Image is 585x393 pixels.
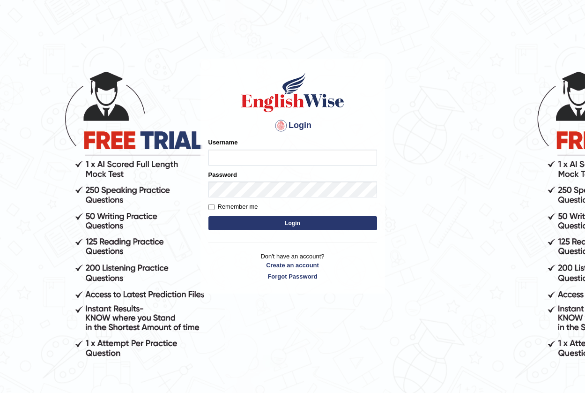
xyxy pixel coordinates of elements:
input: Remember me [208,204,215,210]
label: Remember me [208,202,258,212]
label: Username [208,138,238,147]
button: Login [208,216,377,230]
a: Create an account [208,261,377,270]
p: Don't have an account? [208,252,377,281]
label: Password [208,170,237,179]
img: Logo of English Wise sign in for intelligent practice with AI [239,71,346,113]
h4: Login [208,118,377,133]
a: Forgot Password [208,272,377,281]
